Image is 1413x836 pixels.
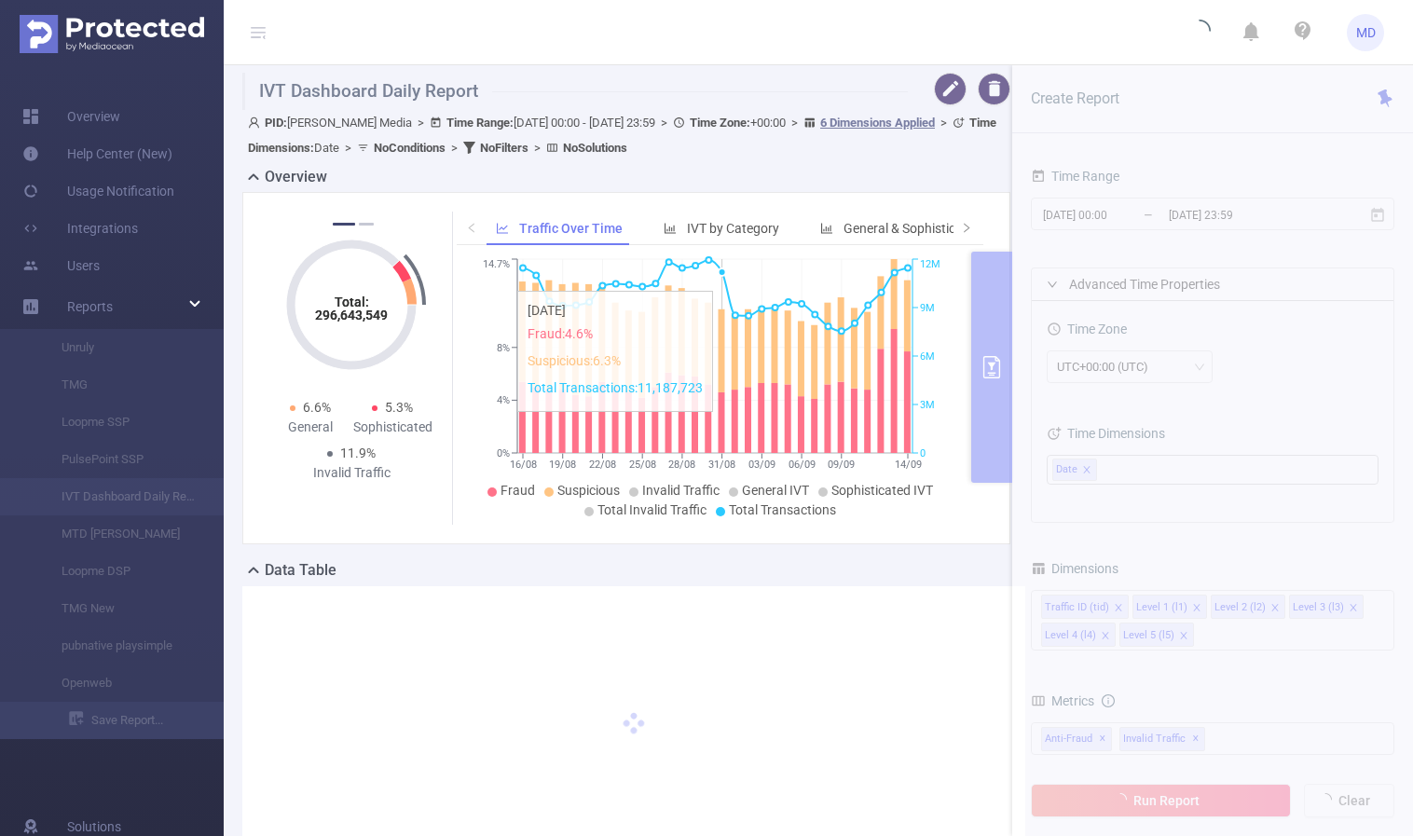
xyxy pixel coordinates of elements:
[588,459,615,471] tspan: 22/08
[501,483,535,498] span: Fraud
[935,116,953,130] span: >
[265,559,336,582] h2: Data Table
[385,400,413,415] span: 5.3%
[831,483,933,498] span: Sophisticated IVT
[920,399,935,411] tspan: 3M
[748,459,775,471] tspan: 03/09
[315,308,388,322] tspan: 296,643,549
[269,418,351,437] div: General
[528,141,546,155] span: >
[359,223,374,226] button: 2
[828,459,855,471] tspan: 09/09
[22,172,174,210] a: Usage Notification
[333,223,355,226] button: 1
[339,141,357,155] span: >
[664,222,677,235] i: icon: bar-chart
[497,447,510,459] tspan: 0%
[549,459,576,471] tspan: 19/08
[483,259,510,271] tspan: 14.7%
[920,350,935,363] tspan: 6M
[480,141,528,155] b: No Filters
[67,288,113,325] a: Reports
[1188,20,1211,46] i: icon: loading
[788,459,815,471] tspan: 06/09
[265,166,327,188] h2: Overview
[820,116,935,130] u: 6 Dimensions Applied
[374,141,446,155] b: No Conditions
[563,141,627,155] b: No Solutions
[961,222,972,233] i: icon: right
[642,483,720,498] span: Invalid Traffic
[668,459,695,471] tspan: 28/08
[412,116,430,130] span: >
[920,259,940,271] tspan: 12M
[1356,14,1376,51] span: MD
[920,302,935,314] tspan: 9M
[497,395,510,407] tspan: 4%
[248,116,996,155] span: [PERSON_NAME] Media [DATE] 00:00 - [DATE] 23:59 +00:00
[820,222,833,235] i: icon: bar-chart
[786,116,803,130] span: >
[894,459,921,471] tspan: 14/09
[446,116,514,130] b: Time Range:
[466,222,477,233] i: icon: left
[690,116,750,130] b: Time Zone:
[708,459,735,471] tspan: 31/08
[340,445,376,460] span: 11.9%
[310,463,392,483] div: Invalid Traffic
[557,483,620,498] span: Suspicious
[920,447,926,459] tspan: 0
[742,483,809,498] span: General IVT
[496,222,509,235] i: icon: line-chart
[597,502,706,517] span: Total Invalid Traffic
[22,135,172,172] a: Help Center (New)
[844,221,1077,236] span: General & Sophisticated IVT by Category
[519,221,623,236] span: Traffic Over Time
[446,141,463,155] span: >
[303,400,331,415] span: 6.6%
[22,98,120,135] a: Overview
[509,459,536,471] tspan: 16/08
[729,502,836,517] span: Total Transactions
[265,116,287,130] b: PID:
[22,210,138,247] a: Integrations
[22,247,100,284] a: Users
[248,116,265,129] i: icon: user
[628,459,655,471] tspan: 25/08
[335,295,369,309] tspan: Total:
[67,299,113,314] span: Reports
[655,116,673,130] span: >
[20,15,204,53] img: Protected Media
[687,221,779,236] span: IVT by Category
[242,73,908,110] h1: IVT Dashboard Daily Report
[351,418,433,437] div: Sophisticated
[497,342,510,354] tspan: 8%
